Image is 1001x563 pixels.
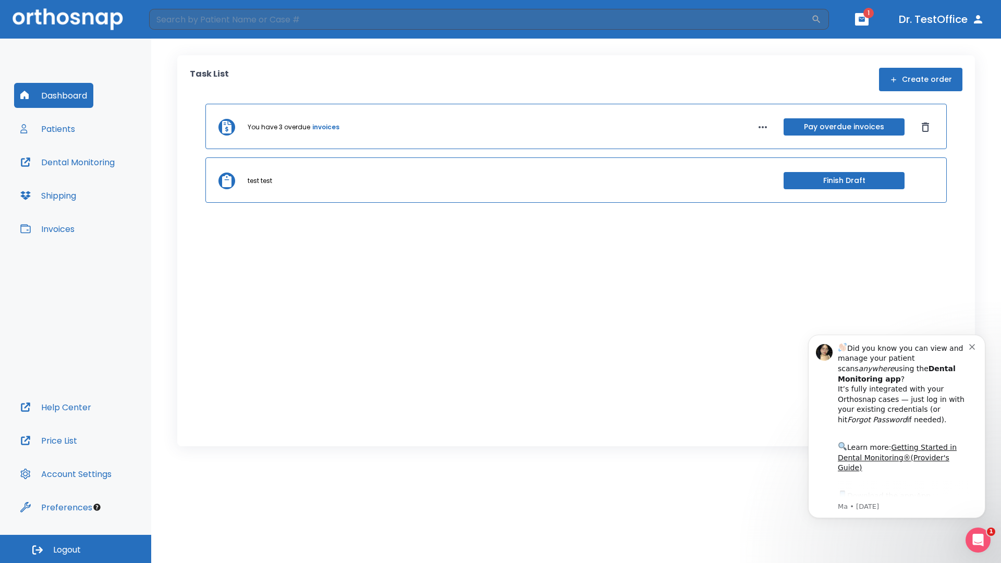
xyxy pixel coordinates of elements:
[987,528,995,536] span: 1
[917,119,934,136] button: Dismiss
[45,170,177,223] div: Download the app: | ​ Let us know if you need help getting started!
[895,10,988,29] button: Dr. TestOffice
[792,319,1001,535] iframe: Intercom notifications message
[863,8,874,18] span: 1
[45,173,138,191] a: App Store
[312,123,339,132] a: invoices
[14,395,97,420] button: Help Center
[190,68,229,91] p: Task List
[14,183,82,208] button: Shipping
[14,495,99,520] button: Preferences
[14,83,93,108] button: Dashboard
[53,544,81,556] span: Logout
[92,503,102,512] div: Tooltip anchor
[45,183,177,192] p: Message from Ma, sent 3w ago
[14,216,81,241] button: Invoices
[14,461,118,486] button: Account Settings
[14,150,121,175] button: Dental Monitoring
[13,8,123,30] img: Orthosnap
[784,118,905,136] button: Pay overdue invoices
[14,428,83,453] button: Price List
[14,116,81,141] button: Patients
[248,123,310,132] p: You have 3 overdue
[177,22,185,31] button: Dismiss notification
[149,9,811,30] input: Search by Patient Name or Case #
[248,176,272,186] p: test test
[966,528,991,553] iframe: Intercom live chat
[879,68,962,91] button: Create order
[784,172,905,189] button: Finish Draft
